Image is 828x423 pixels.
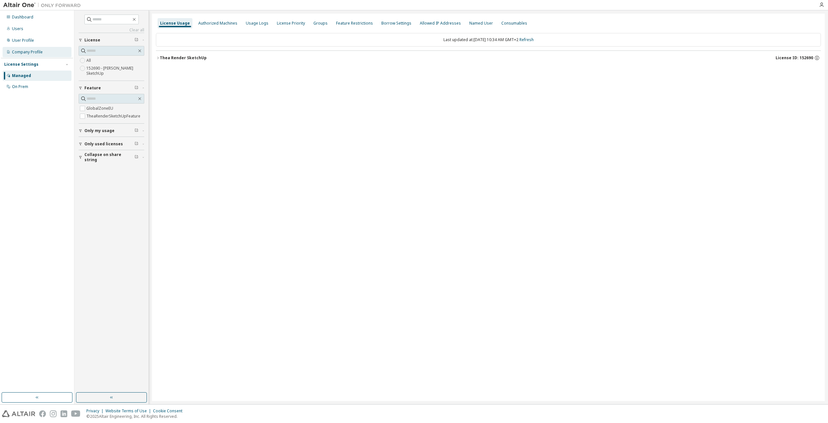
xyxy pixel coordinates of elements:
a: Refresh [519,37,534,42]
span: Clear filter [135,155,138,160]
div: Cookie Consent [153,408,186,414]
div: Managed [12,73,31,78]
button: Collapse on share string [79,150,144,164]
img: Altair One [3,2,84,8]
div: Borrow Settings [381,21,411,26]
a: Clear all [79,28,144,33]
div: User Profile [12,38,34,43]
button: Only used licenses [79,137,144,151]
span: License [84,38,100,43]
div: Named User [469,21,493,26]
div: Feature Restrictions [336,21,373,26]
button: License [79,33,144,47]
span: Clear filter [135,85,138,91]
div: Users [12,26,23,31]
span: Clear filter [135,128,138,133]
div: Company Profile [12,50,43,55]
img: instagram.svg [50,410,57,417]
img: altair_logo.svg [2,410,35,417]
div: Consumables [501,21,527,26]
span: Clear filter [135,38,138,43]
label: 152690 - [PERSON_NAME] SketchUp [86,64,144,77]
label: All [86,57,92,64]
div: License Priority [277,21,305,26]
img: youtube.svg [71,410,81,417]
div: License Settings [4,62,38,67]
div: Groups [313,21,328,26]
span: Feature [84,85,101,91]
img: facebook.svg [39,410,46,417]
div: Usage Logs [246,21,268,26]
span: License ID: 152690 [776,55,813,61]
span: Only my usage [84,128,114,133]
button: Only my usage [79,124,144,138]
div: Privacy [86,408,105,414]
label: GlobalZoneEU [86,105,114,112]
span: Only used licenses [84,141,123,147]
div: Last updated at: [DATE] 10:34 AM GMT+2 [156,33,821,47]
div: Allowed IP Addresses [420,21,461,26]
span: Collapse on share string [84,152,135,162]
div: License Usage [160,21,190,26]
div: Dashboard [12,15,33,20]
button: Feature [79,81,144,95]
span: Clear filter [135,141,138,147]
button: Thea Render SketchUpLicense ID: 152690 [156,51,821,65]
p: © 2025 Altair Engineering, Inc. All Rights Reserved. [86,414,186,419]
div: On Prem [12,84,28,89]
div: Authorized Machines [198,21,237,26]
div: Website Terms of Use [105,408,153,414]
label: TheaRenderSketchUpFeature [86,112,142,120]
img: linkedin.svg [60,410,67,417]
div: Thea Render SketchUp [160,55,207,61]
